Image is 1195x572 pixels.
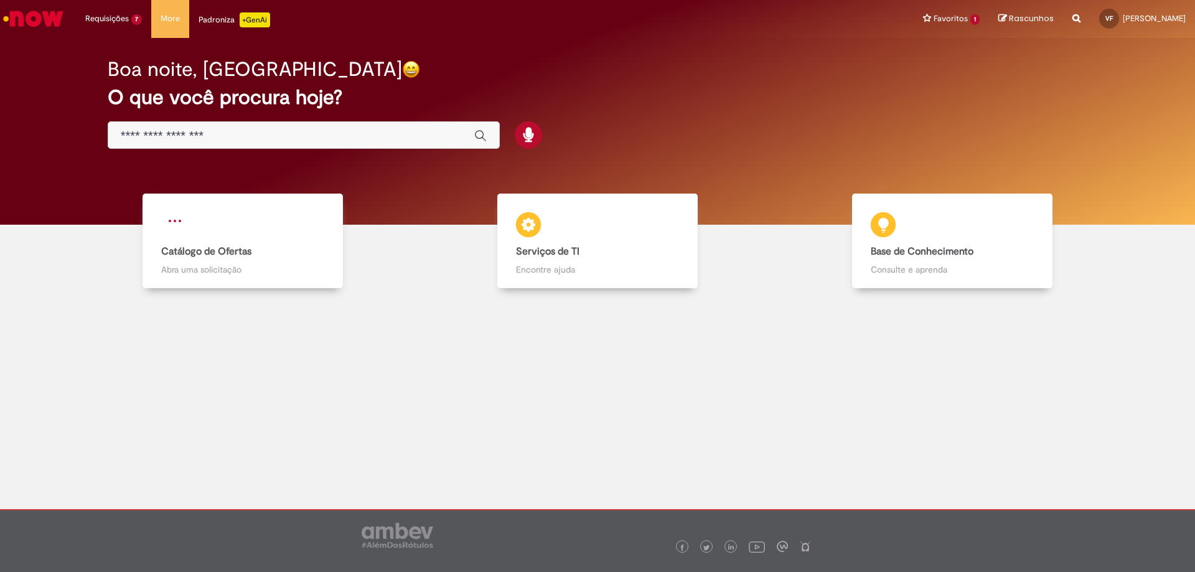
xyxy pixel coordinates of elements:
a: Catálogo de Ofertas Abra uma solicitação [65,194,420,289]
img: logo_footer_youtube.png [749,538,765,555]
img: logo_footer_ambev_rotulo_gray.png [362,523,433,548]
p: Consulte e aprenda [871,263,1034,276]
a: Rascunhos [998,13,1054,25]
p: +GenAi [240,12,270,27]
b: Serviços de TI [516,245,579,258]
img: ServiceNow [1,6,65,31]
span: More [161,12,180,25]
p: Encontre ajuda [516,263,679,276]
span: Requisições [85,12,129,25]
b: Catálogo de Ofertas [161,245,251,258]
img: logo_footer_linkedin.png [728,544,734,551]
span: Favoritos [934,12,968,25]
span: 1 [970,14,980,25]
img: logo_footer_naosei.png [800,541,811,552]
img: logo_footer_twitter.png [703,545,710,551]
p: Abra uma solicitação [161,263,324,276]
b: Base de Conhecimento [871,245,973,258]
h2: O que você procura hoje? [108,87,1088,108]
img: logo_footer_facebook.png [679,545,685,551]
span: 7 [131,14,142,25]
img: happy-face.png [402,60,420,78]
img: logo_footer_workplace.png [777,541,788,552]
h2: Boa noite, [GEOGRAPHIC_DATA] [108,59,402,80]
a: Base de Conhecimento Consulte e aprenda [775,194,1130,289]
span: Rascunhos [1009,12,1054,24]
a: Serviços de TI Encontre ajuda [420,194,775,289]
div: Padroniza [199,12,270,27]
span: VF [1105,14,1113,22]
span: [PERSON_NAME] [1123,13,1186,24]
